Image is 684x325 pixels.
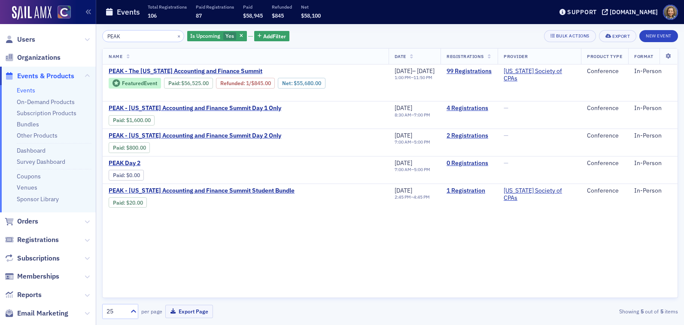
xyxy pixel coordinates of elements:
[504,132,508,139] span: —
[17,147,46,154] a: Dashboard
[113,172,124,178] a: Paid
[141,307,162,315] label: per page
[109,104,281,112] span: PEAK - Colorado Accounting and Finance Summit Day 1 Only
[556,34,590,38] div: Bulk Actions
[109,132,281,140] span: PEAK - Colorado Accounting and Finance Summit Day 2 Only
[17,109,76,117] a: Subscription Products
[504,67,575,83] span: Colorado Society of CPAs
[148,12,157,19] span: 106
[395,104,412,112] span: [DATE]
[301,12,321,19] span: $58,100
[17,53,61,62] span: Organizations
[395,159,412,167] span: [DATE]
[395,53,406,59] span: Date
[17,35,35,44] span: Users
[634,159,672,167] div: In-Person
[187,31,247,42] div: Yes
[109,132,281,140] a: PEAK - [US_STATE] Accounting and Finance Summit Day 2 Only
[504,187,575,202] span: Colorado Society of CPAs
[587,187,622,195] div: Conference
[447,159,492,167] a: 0 Registrations
[216,78,275,88] div: Refunded: 147 - $5652500
[447,132,492,140] a: 2 Registrations
[5,217,38,226] a: Orders
[5,254,60,263] a: Subscriptions
[634,53,653,59] span: Format
[52,6,71,20] a: View Homepage
[164,78,213,88] div: Paid: 147 - $5652500
[113,144,124,151] a: Paid
[282,80,294,86] span: Net :
[126,117,151,123] span: $1,600.00
[196,12,202,19] span: 87
[5,235,59,245] a: Registrations
[639,307,645,315] strong: 5
[395,112,411,118] time: 8:30 AM
[109,67,383,75] a: PEAK - The [US_STATE] Accounting and Finance Summit
[634,67,672,75] div: In-Person
[17,172,41,180] a: Coupons
[395,139,411,145] time: 7:00 AM
[109,142,150,153] div: Paid: 6 - $80000
[254,31,289,42] button: AddFilter
[17,217,38,226] span: Orders
[106,307,125,316] div: 25
[395,166,411,172] time: 7:00 AM
[113,172,126,178] span: :
[447,53,484,59] span: Registrations
[395,132,412,139] span: [DATE]
[5,71,74,81] a: Events & Products
[5,53,61,62] a: Organizations
[17,235,59,245] span: Registrations
[17,98,75,106] a: On-Demand Products
[117,7,140,17] h1: Events
[395,67,412,75] span: [DATE]
[634,187,672,195] div: In-Person
[639,31,678,39] a: New Event
[272,12,284,19] span: $845
[126,199,143,206] span: $20.00
[634,104,672,112] div: In-Person
[196,4,234,10] p: Paid Registrations
[263,32,286,40] span: Add Filter
[17,254,60,263] span: Subscriptions
[220,80,246,86] span: :
[12,6,52,20] img: SailAMX
[5,290,42,300] a: Reports
[109,159,253,167] a: PEAK Day 2
[504,67,575,83] a: [US_STATE] Society of CPAs
[395,194,411,200] time: 2:45 PM
[413,194,430,200] time: 4:45 PM
[278,78,325,88] div: Net: $5568000
[504,187,575,202] a: [US_STATE] Society of CPAs
[504,159,508,167] span: —
[17,290,42,300] span: Reports
[612,34,630,39] div: Export
[17,71,74,81] span: Events & Products
[395,139,430,145] div: –
[504,53,528,59] span: Provider
[243,4,263,10] p: Paid
[395,112,430,118] div: –
[17,132,58,139] a: Other Products
[587,159,622,167] div: Conference
[639,30,678,42] button: New Event
[165,305,213,318] button: Export Page
[113,117,126,123] span: :
[190,32,220,39] span: Is Upcoming
[113,117,124,123] a: Paid
[610,8,658,16] div: [DOMAIN_NAME]
[168,80,182,86] span: :
[5,309,68,318] a: Email Marketing
[109,78,161,89] div: Featured Event
[17,120,39,128] a: Bundles
[58,6,71,19] img: SailAMX
[395,67,435,75] div: –
[17,272,59,281] span: Memberships
[109,67,262,75] span: PEAK - The Colorado Accounting and Finance Summit
[587,104,622,112] div: Conference
[17,86,35,94] a: Events
[5,35,35,44] a: Users
[126,144,146,151] span: $800.00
